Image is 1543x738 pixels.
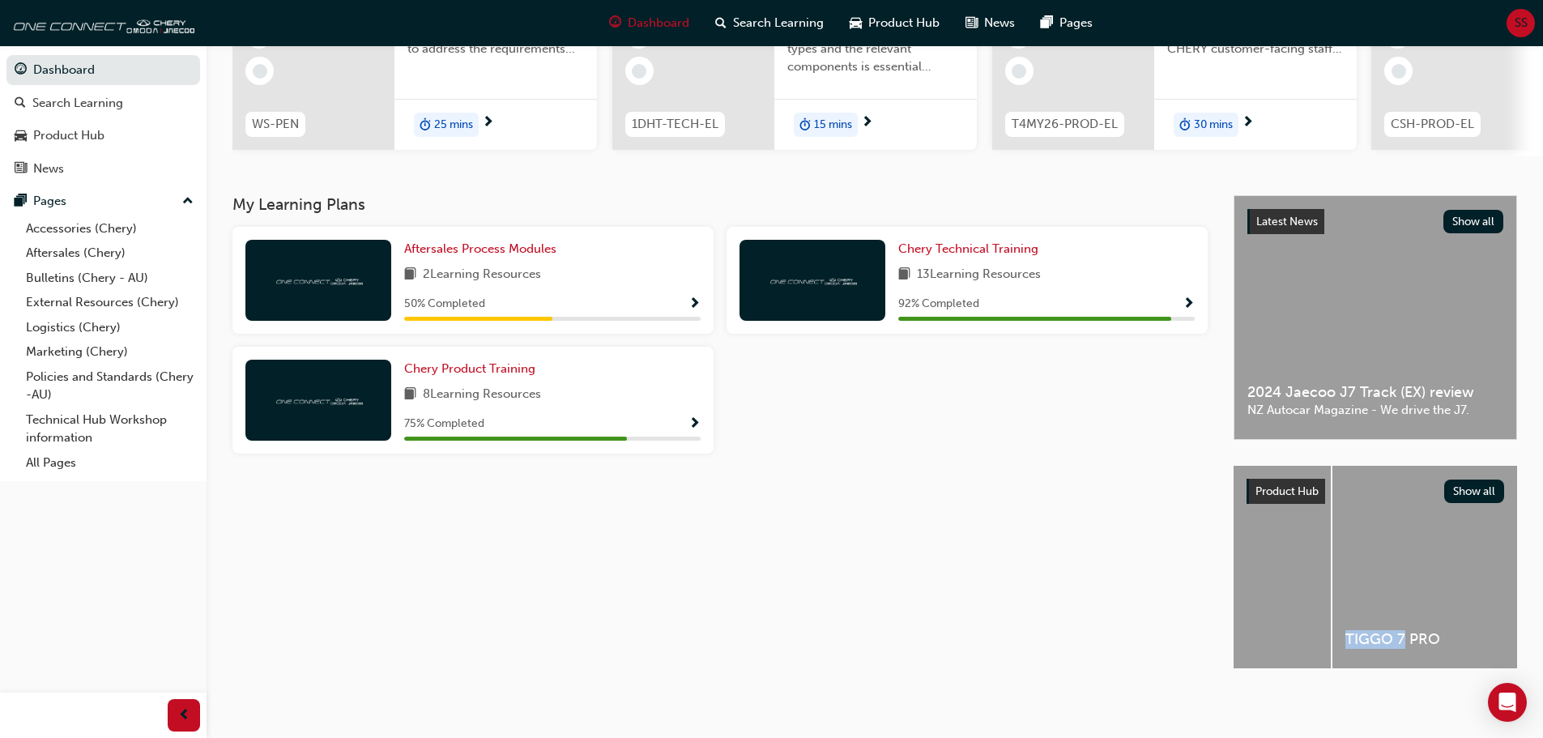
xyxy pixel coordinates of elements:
button: Pages [6,186,200,216]
span: 2024 Jaecoo J7 Track (EX) review [1247,383,1503,402]
span: next-icon [482,116,494,130]
span: 25 mins [434,116,473,134]
button: Show Progress [688,414,701,434]
button: Show all [1444,480,1505,503]
a: All Pages [19,450,200,476]
span: Product Hub [868,14,940,32]
a: External Resources (Chery) [19,290,200,315]
span: duration-icon [1179,114,1191,135]
span: Product Hub [1255,484,1319,498]
span: search-icon [15,96,26,111]
h3: My Learning Plans [232,195,1208,214]
span: SS [1515,14,1528,32]
span: next-icon [1242,116,1254,130]
span: learningRecordVerb_NONE-icon [632,64,646,79]
button: Show Progress [688,294,701,314]
span: Show Progress [688,297,701,312]
span: Show Progress [688,417,701,432]
a: Chery Product Training [404,360,542,378]
span: next-icon [861,116,873,130]
span: Show Progress [1183,297,1195,312]
span: 8 Learning Resources [423,385,541,405]
span: CSH-PROD-EL [1391,115,1474,134]
a: search-iconSearch Learning [702,6,837,40]
span: 1DHT-TECH-EL [632,115,718,134]
span: prev-icon [178,706,190,726]
span: learningRecordVerb_NONE-icon [253,64,267,79]
a: Aftersales (Chery) [19,241,200,266]
span: learningRecordVerb_NONE-icon [1012,64,1026,79]
span: Chery Product Training [404,361,535,376]
span: Understanding transmission types and the relevant components is essential knowledge required for ... [787,21,964,76]
a: Latest NewsShow all [1247,209,1503,235]
span: 13 Learning Resources [917,265,1041,285]
span: book-icon [404,265,416,285]
span: book-icon [404,385,416,405]
button: Show all [1443,210,1504,233]
a: Bulletins (Chery - AU) [19,266,200,291]
span: 92 % Completed [898,295,979,314]
a: Marketing (Chery) [19,339,200,365]
span: 2 Learning Resources [423,265,541,285]
span: TIGGO 7 PRO [1345,630,1526,649]
div: News [33,160,64,178]
span: 30 mins [1194,116,1233,134]
span: car-icon [15,129,27,143]
div: Search Learning [32,94,123,113]
a: guage-iconDashboard [596,6,702,40]
a: TIGGO 7 PRO [1332,466,1539,668]
span: guage-icon [15,63,27,78]
a: Logistics (Chery) [19,315,200,340]
span: pages-icon [1041,13,1053,33]
span: duration-icon [420,114,431,135]
span: WS-PEN [252,115,299,134]
button: Show Progress [1183,294,1195,314]
span: duration-icon [799,114,811,135]
span: search-icon [715,13,727,33]
button: SS [1507,9,1535,37]
a: Product Hub [6,121,200,151]
a: Policies and Standards (Chery -AU) [19,365,200,407]
img: oneconnect [768,272,857,288]
img: oneconnect [274,272,363,288]
span: T4MY26-PROD-EL [1012,115,1118,134]
span: NZ Autocar Magazine - We drive the J7. [1247,401,1503,420]
span: guage-icon [609,13,621,33]
span: Aftersales Process Modules [404,241,556,256]
a: pages-iconPages [1028,6,1106,40]
img: oneconnect [8,6,194,39]
div: Open Intercom Messenger [1488,683,1527,722]
span: news-icon [15,162,27,177]
span: pages-icon [15,194,27,209]
a: Accessories (Chery) [19,216,200,241]
a: Chery Technical Training [898,240,1045,258]
span: 75 % Completed [404,415,484,433]
span: book-icon [898,265,910,285]
span: Pages [1059,14,1093,32]
span: Search Learning [733,14,824,32]
a: Product HubShow all [1247,479,1504,505]
img: oneconnect [274,392,363,407]
span: Latest News [1256,215,1318,228]
a: Search Learning [6,88,200,118]
span: News [984,14,1015,32]
a: Latest NewsShow all2024 Jaecoo J7 Track (EX) reviewNZ Autocar Magazine - We drive the J7. [1234,195,1517,440]
a: Technical Hub Workshop information [19,407,200,450]
span: learningRecordVerb_NONE-icon [1392,64,1406,79]
a: news-iconNews [953,6,1028,40]
span: Dashboard [628,14,689,32]
div: Product Hub [33,126,104,145]
span: 15 mins [814,116,852,134]
span: news-icon [965,13,978,33]
a: Aftersales Process Modules [404,240,563,258]
span: Chery Technical Training [898,241,1038,256]
a: car-iconProduct Hub [837,6,953,40]
button: DashboardSearch LearningProduct HubNews [6,52,200,186]
a: News [6,154,200,184]
a: Dashboard [6,55,200,85]
div: Pages [33,192,66,211]
span: 50 % Completed [404,295,485,314]
span: car-icon [850,13,862,33]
